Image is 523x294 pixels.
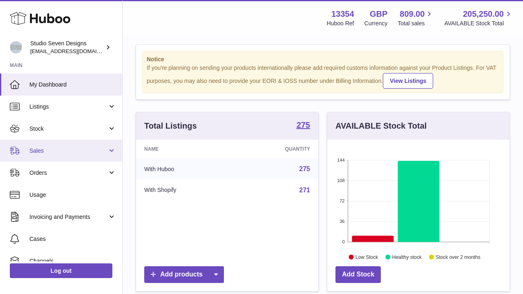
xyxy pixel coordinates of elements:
span: Orders [29,169,107,177]
strong: 275 [297,121,310,129]
span: Cases [29,235,116,243]
a: Add products [144,266,224,283]
span: AVAILABLE Stock Total [444,20,513,27]
text: Stock over 2 months [436,254,480,260]
span: My Dashboard [29,81,116,89]
span: [EMAIL_ADDRESS][DOMAIN_NAME] [30,48,120,54]
span: Sales [29,147,107,155]
span: Channels [29,257,116,265]
strong: GBP [370,9,387,20]
a: Log out [10,263,112,278]
th: Name [136,140,234,158]
a: 275 [299,165,310,172]
text: Low Stock [355,254,378,260]
text: Healthy stock [392,254,422,260]
span: Total sales [398,20,434,27]
a: View Listings [383,73,433,89]
text: 0 [342,239,344,244]
text: 144 [337,158,344,163]
span: Invoicing and Payments [29,213,107,221]
div: Studio Seven Designs [30,40,104,55]
span: 205,250.00 [463,9,504,20]
div: If you're planning on sending your products internationally please add required customs informati... [147,64,499,89]
strong: 13354 [331,9,354,20]
text: 36 [340,219,344,224]
th: Quantity [234,140,318,158]
h3: AVAILABLE Stock Total [335,120,427,131]
a: Add Stock [335,266,381,283]
span: Stock [29,125,107,133]
span: Usage [29,191,116,199]
td: With Huboo [136,158,234,180]
a: 809.00 Total sales [398,9,434,27]
text: 72 [340,198,344,203]
div: Currency [364,20,388,27]
h3: Total Listings [144,120,197,131]
div: Huboo Ref [327,20,354,27]
text: 108 [337,178,344,183]
td: With Shopify [136,180,234,201]
a: 271 [299,187,310,194]
a: 275 [297,121,310,131]
img: contact.studiosevendesigns@gmail.com [10,41,22,53]
strong: Notice [147,56,499,63]
a: 205,250.00 AVAILABLE Stock Total [444,9,513,27]
span: Listings [29,103,107,111]
span: 809.00 [400,9,425,20]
